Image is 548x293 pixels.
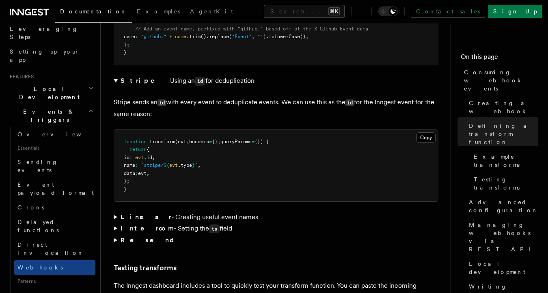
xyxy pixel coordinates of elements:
[149,139,175,144] span: transform
[252,139,255,144] span: =
[474,153,538,169] span: Example transforms
[157,99,166,106] code: id
[195,77,205,86] code: id
[263,34,266,39] span: )
[209,139,212,144] span: =
[114,97,438,120] p: Stripe sends an with every event to deduplicate events. We can use this as the for the Inngest ev...
[124,186,127,192] span: }
[114,235,438,246] summary: Resend
[186,139,189,144] span: ,
[121,213,171,221] strong: Linear
[328,7,340,15] kbd: ⌘K
[6,108,88,124] span: Events & Triggers
[6,85,88,101] span: Local Development
[416,132,436,143] button: Copy
[147,170,149,176] span: ,
[212,139,218,144] span: {}
[141,162,164,168] span: `stripe/
[132,2,185,22] a: Examples
[14,127,95,142] a: Overview
[469,122,538,146] span: Defining a transform function
[17,241,84,256] span: Direct invocation
[124,50,127,55] span: }
[135,170,138,176] span: :
[114,262,177,274] a: Testing transforms
[469,221,538,253] span: Managing webhooks via REST API
[229,34,232,39] span: (
[218,139,220,144] span: ,
[192,162,195,168] span: }
[264,5,345,18] button: Search...⌘K
[135,162,138,168] span: :
[201,34,206,39] span: ()
[169,34,172,39] span: +
[121,236,181,244] strong: Resend
[10,26,78,40] span: Leveraging Steps
[152,155,155,160] span: ,
[124,170,135,176] span: data
[124,178,129,184] span: };
[6,44,95,67] a: Setting up your app
[300,34,306,39] span: ()
[206,34,229,39] span: .replace
[266,34,300,39] span: .toLowerCase
[135,155,144,160] span: evt
[14,200,95,215] a: Crons
[17,131,101,138] span: Overview
[17,159,58,173] span: Sending events
[114,223,438,235] summary: Intercom- Setting thetsfield
[464,68,538,93] span: Consuming webhook events
[466,195,538,218] a: Advanced configuration
[17,204,44,211] span: Crons
[14,275,95,288] span: Patterns
[164,162,169,168] span: ${
[186,34,201,39] span: .trim
[14,177,95,200] a: Event payload format
[461,65,538,96] a: Consuming webhook events
[220,139,252,144] span: queryParams
[252,34,255,39] span: ,
[209,224,220,233] code: ts
[189,139,209,144] span: headers
[124,162,135,168] span: name
[198,162,201,168] span: ,
[14,237,95,260] a: Direct invocation
[169,162,178,168] span: evt
[257,34,263,39] span: ""
[195,162,198,168] span: `
[185,2,238,22] a: AgentKit
[6,73,34,80] span: Features
[144,155,152,160] span: .id
[121,224,174,232] strong: Intercom
[124,42,129,47] span: };
[190,8,233,15] span: AgentKit
[470,149,538,172] a: Example transforms
[470,172,538,195] a: Testing transforms
[14,215,95,237] a: Delayed functions
[469,260,538,276] span: Local development
[14,142,95,155] span: Essentials
[466,96,538,118] a: Creating a webhook
[469,99,538,115] span: Creating a webhook
[138,170,147,176] span: evt
[135,26,368,32] span: // Add an event name, prefixed with "github." based off of the X-Github-Event data
[55,2,132,23] a: Documentation
[114,211,438,223] summary: Linear- Creating useful event names
[17,219,59,233] span: Delayed functions
[135,34,138,39] span: :
[461,52,538,65] h4: On this page
[124,139,147,144] span: function
[488,5,542,18] a: Sign Up
[6,82,95,104] button: Local Development
[129,146,147,152] span: return
[466,218,538,256] a: Managing webhooks via REST API
[411,5,485,18] a: Contact sales
[114,75,438,87] summary: Stripe- Using anidfor deduplication
[175,34,186,39] span: name
[124,155,129,160] span: id
[466,118,538,149] a: Defining a transform function
[474,175,538,192] span: Testing transforms
[466,256,538,279] a: Local development
[469,198,538,214] span: Advanced configuration
[14,260,95,275] a: Webhooks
